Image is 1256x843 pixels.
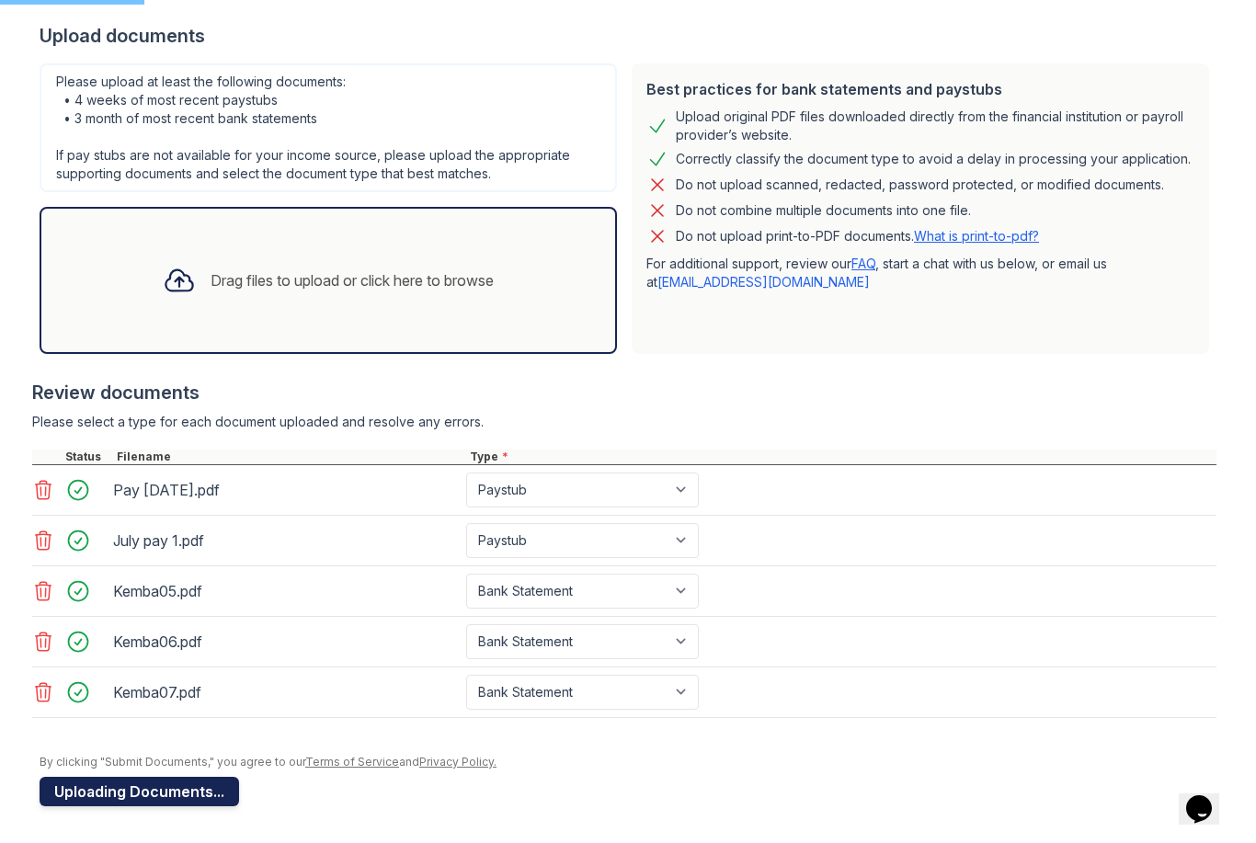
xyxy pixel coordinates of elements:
iframe: chat widget [1179,769,1238,825]
div: Upload original PDF files downloaded directly from the financial institution or payroll provider’... [676,108,1194,144]
div: Pay [DATE].pdf [113,475,459,505]
div: Correctly classify the document type to avoid a delay in processing your application. [676,148,1191,170]
div: Upload documents [40,23,1216,49]
p: For additional support, review our , start a chat with us below, or email us at [646,255,1194,291]
div: Filename [113,450,466,464]
div: Please upload at least the following documents: • 4 weeks of most recent paystubs • 3 month of mo... [40,63,617,192]
div: Kemba05.pdf [113,576,459,606]
div: July pay 1.pdf [113,526,459,555]
div: By clicking "Submit Documents," you agree to our and [40,755,1216,769]
div: Kemba06.pdf [113,627,459,656]
a: What is print-to-pdf? [914,228,1039,244]
div: Do not upload scanned, redacted, password protected, or modified documents. [676,174,1164,196]
a: FAQ [851,256,875,271]
div: Status [62,450,113,464]
a: Privacy Policy. [419,755,497,769]
div: Kemba07.pdf [113,678,459,707]
a: [EMAIL_ADDRESS][DOMAIN_NAME] [657,274,870,290]
div: Type [466,450,1216,464]
div: Review documents [32,380,1216,405]
div: Drag files to upload or click here to browse [211,269,494,291]
div: Best practices for bank statements and paystubs [646,78,1194,100]
div: Do not combine multiple documents into one file. [676,199,971,222]
div: Please select a type for each document uploaded and resolve any errors. [32,413,1216,431]
button: Uploading Documents... [40,777,239,806]
a: Terms of Service [305,755,399,769]
p: Do not upload print-to-PDF documents. [676,227,1039,245]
